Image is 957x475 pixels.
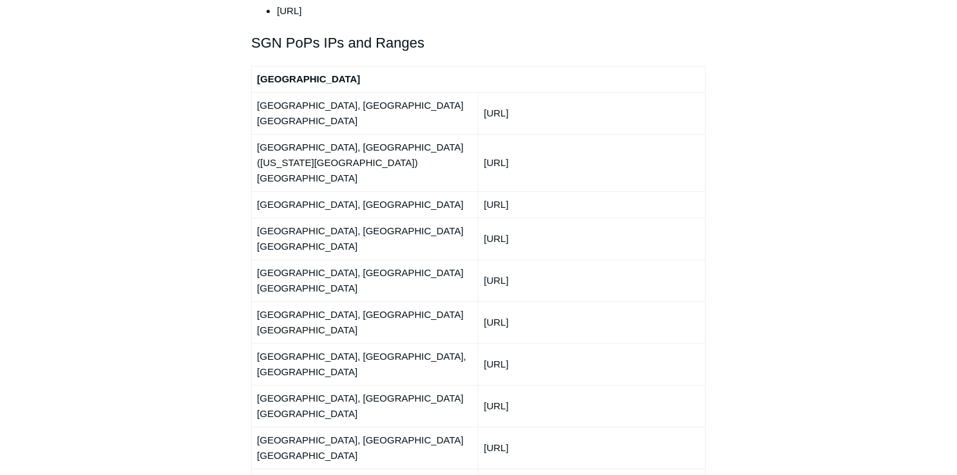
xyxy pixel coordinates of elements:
h2: SGN PoPs IPs and Ranges [251,32,706,54]
td: [URL] [478,301,705,343]
td: [GEOGRAPHIC_DATA], [GEOGRAPHIC_DATA] [GEOGRAPHIC_DATA] [252,259,478,301]
td: [GEOGRAPHIC_DATA], [GEOGRAPHIC_DATA] [GEOGRAPHIC_DATA] [252,385,478,427]
td: [URL] [478,191,705,218]
td: [URL] [478,134,705,191]
td: [GEOGRAPHIC_DATA], [GEOGRAPHIC_DATA] [GEOGRAPHIC_DATA] [252,301,478,343]
td: [GEOGRAPHIC_DATA], [GEOGRAPHIC_DATA] [GEOGRAPHIC_DATA] [252,218,478,259]
td: [GEOGRAPHIC_DATA], [GEOGRAPHIC_DATA], [GEOGRAPHIC_DATA] [252,343,478,385]
td: [URL] [478,218,705,259]
td: [URL] [478,343,705,385]
td: [URL] [478,92,705,134]
td: [GEOGRAPHIC_DATA], [GEOGRAPHIC_DATA] [252,191,478,218]
td: [URL] [478,259,705,301]
li: [URL] [277,3,706,19]
td: [GEOGRAPHIC_DATA], [GEOGRAPHIC_DATA] [GEOGRAPHIC_DATA] [252,427,478,469]
strong: [GEOGRAPHIC_DATA] [257,73,360,84]
td: [GEOGRAPHIC_DATA], [GEOGRAPHIC_DATA] ([US_STATE][GEOGRAPHIC_DATA]) [GEOGRAPHIC_DATA] [252,134,478,191]
td: [URL] [478,427,705,469]
td: [GEOGRAPHIC_DATA], [GEOGRAPHIC_DATA] [GEOGRAPHIC_DATA] [252,92,478,134]
td: [URL] [478,385,705,427]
